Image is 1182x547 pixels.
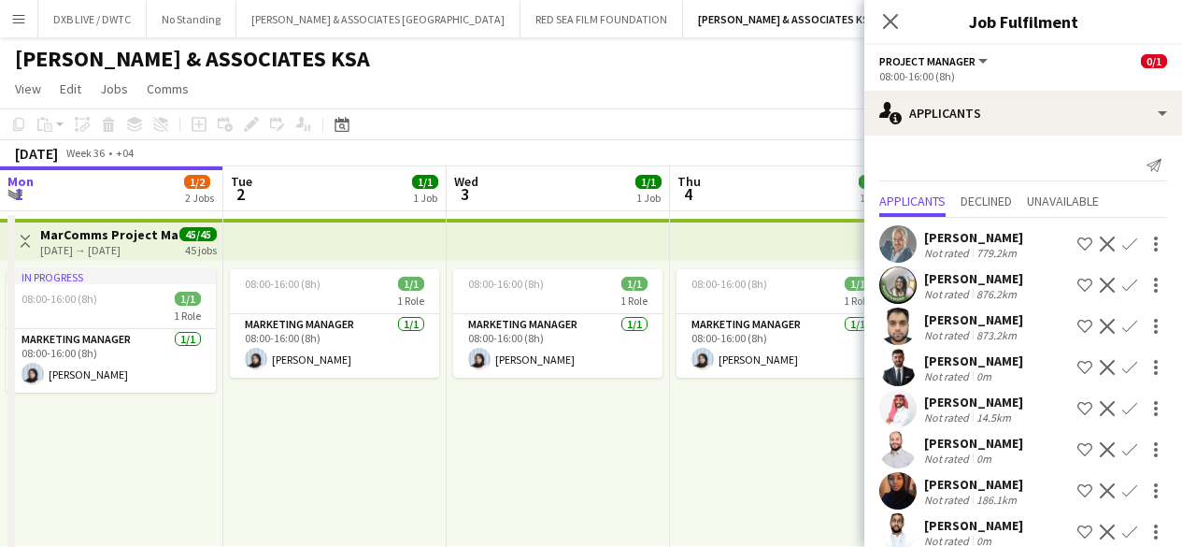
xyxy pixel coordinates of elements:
span: Edit [60,80,81,97]
button: Project Manager [879,54,990,68]
div: 873.2km [973,328,1020,342]
span: 08:00-16:00 (8h) [468,277,544,291]
span: 1 [5,183,34,205]
span: 1/1 [175,292,201,306]
span: 08:00-16:00 (8h) [21,292,97,306]
span: Project Manager [879,54,976,68]
div: +04 [116,146,134,160]
button: [PERSON_NAME] & ASSOCIATES KSA [683,1,891,37]
span: 1/1 [859,175,885,189]
span: 1/1 [845,277,871,291]
div: [PERSON_NAME] [924,517,1023,534]
div: [PERSON_NAME] [924,353,1023,369]
div: [PERSON_NAME] [924,311,1023,328]
h1: [PERSON_NAME] & ASSOCIATES KSA [15,45,370,73]
div: [DATE] → [DATE] [40,243,179,257]
div: 0m [973,369,995,383]
a: Comms [139,77,196,101]
span: 1/1 [398,277,424,291]
span: 1/1 [635,175,662,189]
app-card-role: Marketing Manager1/108:00-16:00 (8h)[PERSON_NAME] [230,314,439,378]
h3: MarComms Project Manager [40,226,179,243]
span: 1 Role [174,309,201,323]
div: 08:00-16:00 (8h) [879,69,1167,83]
span: 1 Role [397,294,424,308]
span: 0/1 [1141,54,1167,68]
span: Declined [961,194,1012,208]
span: Applicants [879,194,946,208]
span: Tue [231,173,252,190]
span: Unavailable [1027,194,1099,208]
span: Comms [147,80,189,97]
span: 2 [228,183,252,205]
span: 3 [451,183,478,205]
div: [PERSON_NAME] [924,394,1023,410]
app-card-role: Marketing Manager1/108:00-16:00 (8h)[PERSON_NAME] [676,314,886,378]
app-card-role: Marketing Manager1/108:00-16:00 (8h)[PERSON_NAME] [7,329,216,393]
div: Applicants [864,91,1182,136]
div: Not rated [924,369,973,383]
app-job-card: 08:00-16:00 (8h)1/11 RoleMarketing Manager1/108:00-16:00 (8h)[PERSON_NAME] [676,269,886,378]
div: [PERSON_NAME] [924,270,1023,287]
div: 0m [973,452,995,466]
span: 1/1 [621,277,648,291]
span: Wed [454,173,478,190]
button: [PERSON_NAME] & ASSOCIATES [GEOGRAPHIC_DATA] [236,1,520,37]
app-job-card: 08:00-16:00 (8h)1/11 RoleMarketing Manager1/108:00-16:00 (8h)[PERSON_NAME] [453,269,662,378]
div: Not rated [924,246,973,260]
span: View [15,80,41,97]
h3: Job Fulfilment [864,9,1182,34]
span: Thu [677,173,701,190]
div: [PERSON_NAME] [924,476,1023,493]
app-card-role: Marketing Manager1/108:00-16:00 (8h)[PERSON_NAME] [453,314,662,378]
span: 1/1 [412,175,438,189]
div: [PERSON_NAME] [924,435,1023,452]
span: Week 36 [62,146,108,160]
div: Not rated [924,410,973,425]
div: 1 Job [636,191,661,205]
div: 2 Jobs [185,191,214,205]
div: 779.2km [973,246,1020,260]
div: In progress [7,269,216,284]
app-job-card: 08:00-16:00 (8h)1/11 RoleMarketing Manager1/108:00-16:00 (8h)[PERSON_NAME] [230,269,439,378]
span: 08:00-16:00 (8h) [245,277,320,291]
app-job-card: In progress08:00-16:00 (8h)1/11 RoleMarketing Manager1/108:00-16:00 (8h)[PERSON_NAME] [7,269,216,393]
span: Jobs [100,80,128,97]
div: 186.1km [973,493,1020,507]
div: [PERSON_NAME] [924,229,1023,246]
a: Jobs [93,77,135,101]
div: [DATE] [15,144,58,163]
a: Edit [52,77,89,101]
button: RED SEA FILM FOUNDATION [520,1,683,37]
button: No Standing [147,1,236,37]
span: 1 Role [844,294,871,308]
div: 1 Job [860,191,884,205]
div: Not rated [924,452,973,466]
div: 45 jobs [185,241,217,257]
div: 14.5km [973,410,1015,425]
div: 1 Job [413,191,437,205]
div: Not rated [924,493,973,507]
span: Mon [7,173,34,190]
span: 45/45 [179,227,217,241]
span: 1/2 [184,175,210,189]
span: 4 [675,183,701,205]
div: Not rated [924,328,973,342]
button: DXB LIVE / DWTC [38,1,147,37]
a: View [7,77,49,101]
div: Not rated [924,287,973,301]
span: 08:00-16:00 (8h) [691,277,767,291]
div: 876.2km [973,287,1020,301]
span: 1 Role [620,294,648,308]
